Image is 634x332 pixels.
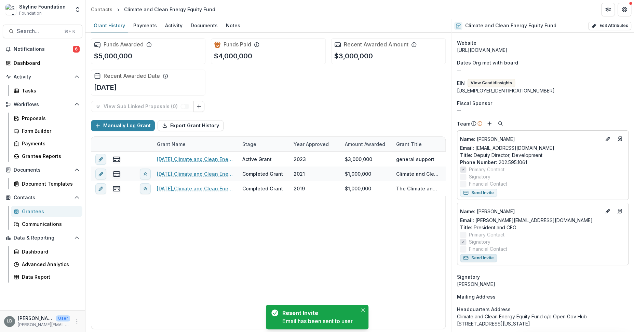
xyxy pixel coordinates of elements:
button: View CandidInsights [468,79,515,87]
span: Name : [460,136,475,142]
p: [PERSON_NAME] [460,208,601,215]
button: Open Data & Reporting [3,232,82,243]
a: Activity [162,19,185,32]
div: Grant Title [392,137,443,151]
a: Advanced Analytics [11,259,82,270]
button: view-payments [112,170,121,178]
div: Form Builder [22,127,77,134]
div: Proposals [22,115,77,122]
button: Get Help [618,3,631,16]
div: Lisa Dinh [7,319,12,323]
button: edit [95,183,106,194]
a: Dashboard [11,246,82,257]
span: Activity [14,74,71,80]
div: Grant Name [153,137,238,151]
button: Open entity switcher [73,3,82,16]
span: Email: [460,145,474,151]
span: Signatory [457,273,480,280]
div: Grant Term [443,137,495,151]
div: Stage [238,137,289,151]
p: [PERSON_NAME] [460,135,601,143]
a: Name: [PERSON_NAME] [460,135,601,143]
p: View Sub Linked Proposals ( 0 ) [104,104,180,110]
div: 2019 [294,185,305,192]
button: Notifications6 [3,44,82,55]
p: EIN [457,80,465,87]
div: Grant Name [153,141,190,148]
nav: breadcrumb [88,4,218,14]
div: $1,000,000 [345,170,371,177]
div: Amount Awarded [341,141,389,148]
span: Primary Contact [469,166,504,173]
p: -- [457,66,629,73]
button: Close [359,306,367,314]
div: The Climate and Clean Energy Equity Fund (paid to New Venture Fund) [396,185,439,192]
div: Payments [131,20,160,30]
div: Data Report [22,273,77,280]
div: Payments [22,140,77,147]
h2: Climate and Clean Energy Equity Fund [465,23,556,29]
div: [PERSON_NAME] [457,280,629,288]
a: Document Templates [11,178,82,189]
div: Resent Invite [282,309,355,317]
span: Contacts [14,195,71,201]
div: Advanced Analytics [22,261,77,268]
button: Search... [3,25,82,38]
a: Email: [EMAIL_ADDRESS][DOMAIN_NAME] [460,144,554,151]
span: Email: [460,217,474,223]
a: Communications [11,218,82,230]
button: Open Workflows [3,99,82,110]
div: Grant Title [392,141,426,148]
span: Documents [14,167,71,173]
div: Completed Grant [242,170,283,177]
div: Document Templates [22,180,77,187]
span: Title : [460,225,472,230]
div: ⌘ + K [63,28,77,35]
button: Export Grant History [158,120,224,131]
button: Add [485,119,494,128]
span: Fiscal Sponsor [457,100,492,107]
div: Year approved [289,137,341,151]
button: More [73,317,81,326]
div: Email has been sent to user [282,317,358,325]
img: Skyline Foundation [5,4,16,15]
span: Signatory [469,173,490,180]
button: edit [95,169,106,179]
h2: Recent Awarded Amount [344,41,408,48]
span: Website [457,39,476,46]
p: President and CEO [460,224,625,231]
span: Foundation [19,10,42,16]
p: $5,000,000 [94,51,132,61]
a: Proposals [11,113,82,124]
p: $4,000,000 [214,51,252,61]
p: $3,000,000 [334,51,373,61]
div: 2021 [294,170,305,177]
button: Edit [604,135,612,143]
a: Contacts [88,4,115,14]
div: Year approved [289,141,333,148]
button: Link Grants [193,101,204,112]
div: Grantees [22,208,77,215]
a: Email: [PERSON_NAME][EMAIL_ADDRESS][DOMAIN_NAME] [460,217,593,224]
span: Data & Reporting [14,235,71,241]
div: Activity [162,20,185,30]
span: Title : [460,152,472,158]
a: Name: [PERSON_NAME] [460,208,601,215]
span: Financial Contact [469,180,507,187]
h2: Funds Awarded [104,41,144,48]
a: [DATE]_Climate and Clean Energy Equity Fund_3000000 [157,156,234,163]
div: 2023 [294,156,306,163]
span: Workflows [14,102,71,107]
p: User [56,315,70,321]
a: [DATE]_Climate and Clean Energy Equity Fund_1000000 [157,185,234,192]
h2: Funds Paid [224,41,251,48]
p: 202.595.1061 [460,159,625,166]
a: [URL][DOMAIN_NAME] [457,47,508,53]
button: edit [95,154,106,165]
button: view-payments [112,155,121,163]
div: Amount Awarded [341,137,392,151]
a: Go to contact [615,133,625,144]
button: Search [496,119,504,128]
